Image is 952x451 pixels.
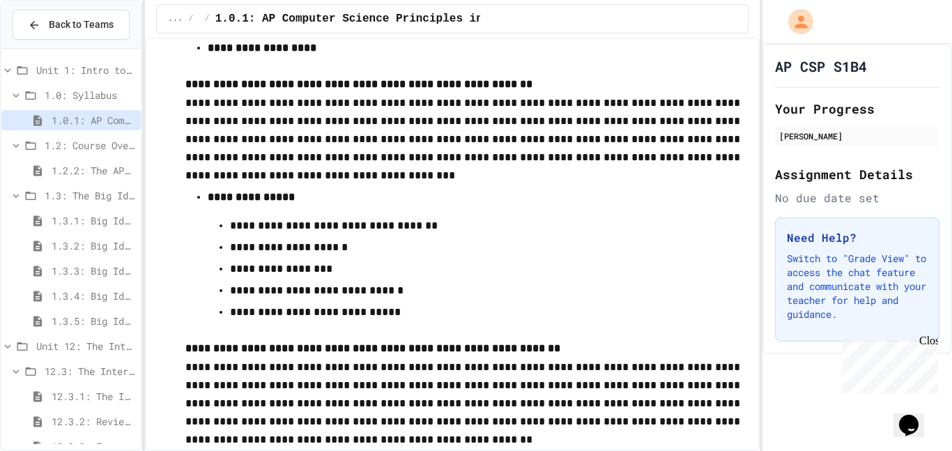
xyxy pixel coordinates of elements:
[52,113,135,128] span: 1.0.1: AP Computer Science Principles in Python Course Syllabus
[52,389,135,404] span: 12.3.1: The Internet Protocol
[52,213,135,228] span: 1.3.1: Big Idea 1 - Creative Development
[49,17,114,32] span: Back to Teams
[13,10,130,40] button: Back to Teams
[775,165,939,184] h2: Assignment Details
[215,10,637,27] span: 1.0.1: AP Computer Science Principles in Python Course Syllabus
[36,339,135,353] span: Unit 12: The Internet
[836,335,938,394] iframe: chat widget
[52,263,135,278] span: 1.3.3: Big Idea 3 - Algorithms and Programming
[787,229,928,246] h3: Need Help?
[775,99,939,119] h2: Your Progress
[36,63,135,77] span: Unit 1: Intro to Computer Science
[52,238,135,253] span: 1.3.2: Big Idea 2 - Data
[45,88,135,102] span: 1.0: Syllabus
[779,130,935,142] div: [PERSON_NAME]
[6,6,96,89] div: Chat with us now!Close
[205,13,210,24] span: /
[52,414,135,429] span: 12.3.2: Review of the Internet Protocol
[775,190,939,206] div: No due date set
[52,289,135,303] span: 1.3.4: Big Idea 4 - Computing Systems and Networks
[168,13,183,24] span: ...
[45,188,135,203] span: 1.3: The Big Ideas
[45,364,135,379] span: 12.3: The Internet Protocol
[52,163,135,178] span: 1.2.2: The AP Exam
[775,56,867,76] h1: AP CSP S1B4
[45,138,135,153] span: 1.2: Course Overview and the AP Exam
[893,395,938,437] iframe: chat widget
[188,13,193,24] span: /
[774,6,817,38] div: My Account
[787,252,928,321] p: Switch to "Grade View" to access the chat feature and communicate with your teacher for help and ...
[52,314,135,328] span: 1.3.5: Big Idea 5 - Impact of Computing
